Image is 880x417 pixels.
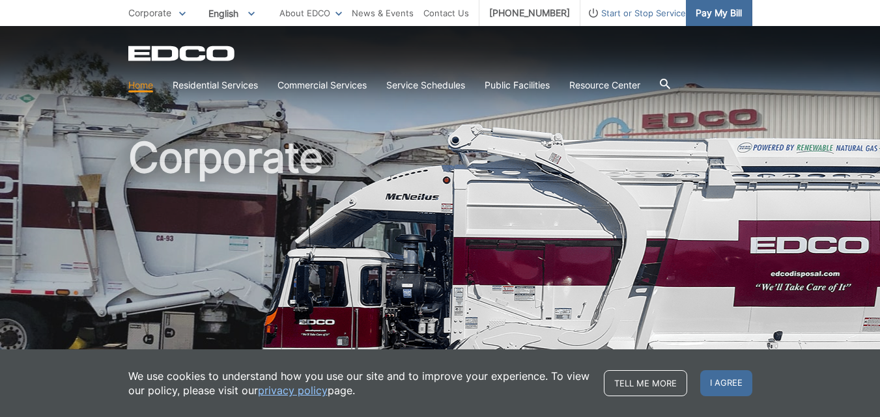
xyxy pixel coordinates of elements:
[128,369,591,397] p: We use cookies to understand how you use our site and to improve your experience. To view our pol...
[700,370,752,396] span: I agree
[423,6,469,20] a: Contact Us
[128,46,236,61] a: EDCD logo. Return to the homepage.
[279,6,342,20] a: About EDCO
[258,383,328,397] a: privacy policy
[199,3,264,24] span: English
[277,78,367,92] a: Commercial Services
[569,78,640,92] a: Resource Center
[128,78,153,92] a: Home
[485,78,550,92] a: Public Facilities
[604,370,687,396] a: Tell me more
[173,78,258,92] a: Residential Services
[128,7,171,18] span: Corporate
[352,6,414,20] a: News & Events
[696,6,742,20] span: Pay My Bill
[386,78,465,92] a: Service Schedules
